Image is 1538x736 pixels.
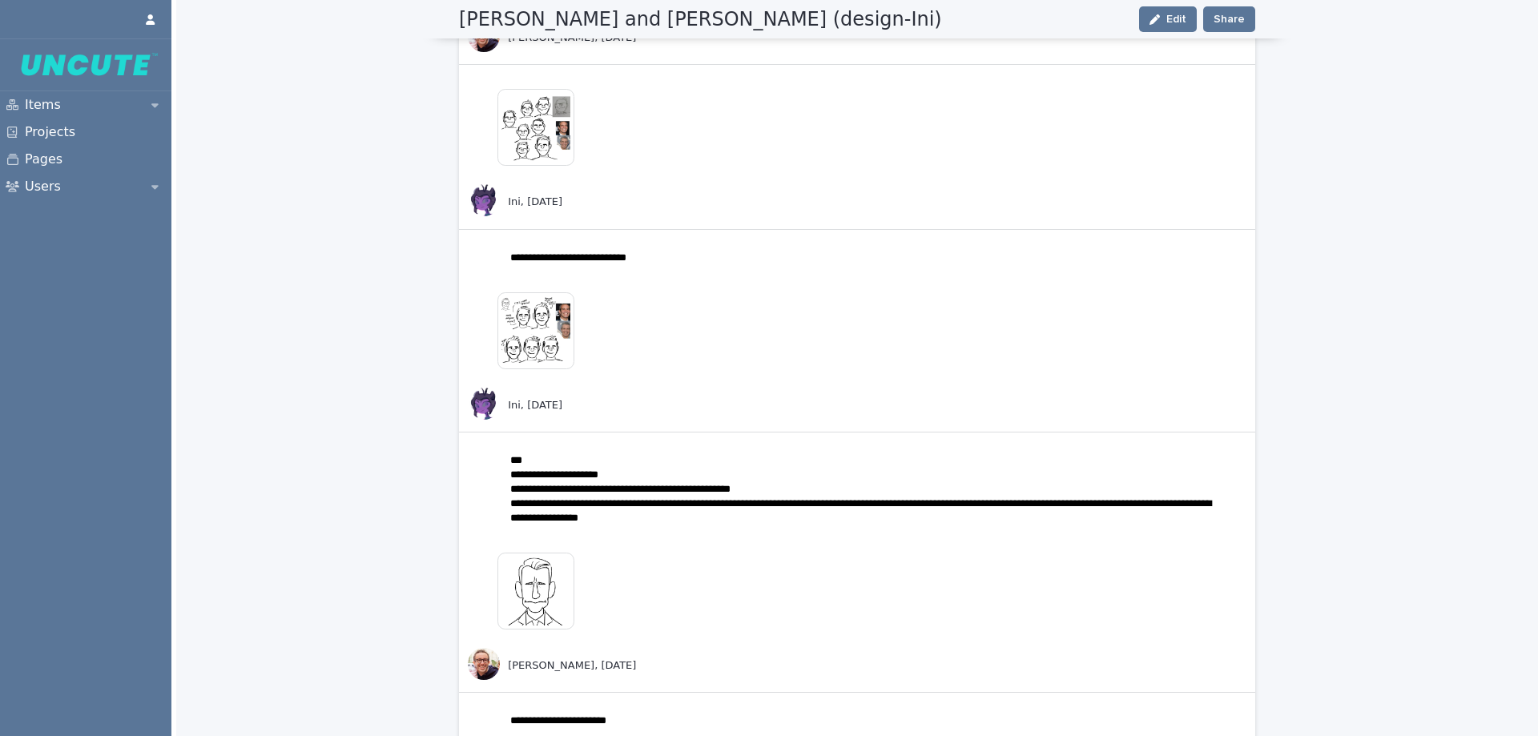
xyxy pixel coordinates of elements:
p: Ini, [DATE] [508,195,562,209]
p: [PERSON_NAME], [DATE] [508,658,636,673]
h2: [PERSON_NAME] and [PERSON_NAME] (design-Ini) [459,8,942,31]
button: Share [1203,6,1255,32]
p: Items [18,98,74,112]
img: MsdEsSRnSGvU7Ka01NA5 [13,52,159,78]
p: Pages [18,152,75,167]
span: Share [1214,11,1245,27]
span: Edit [1166,14,1186,25]
p: Ini, [DATE] [508,398,562,412]
p: Users [18,179,74,194]
button: Edit [1139,6,1197,32]
p: Projects [18,125,88,139]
